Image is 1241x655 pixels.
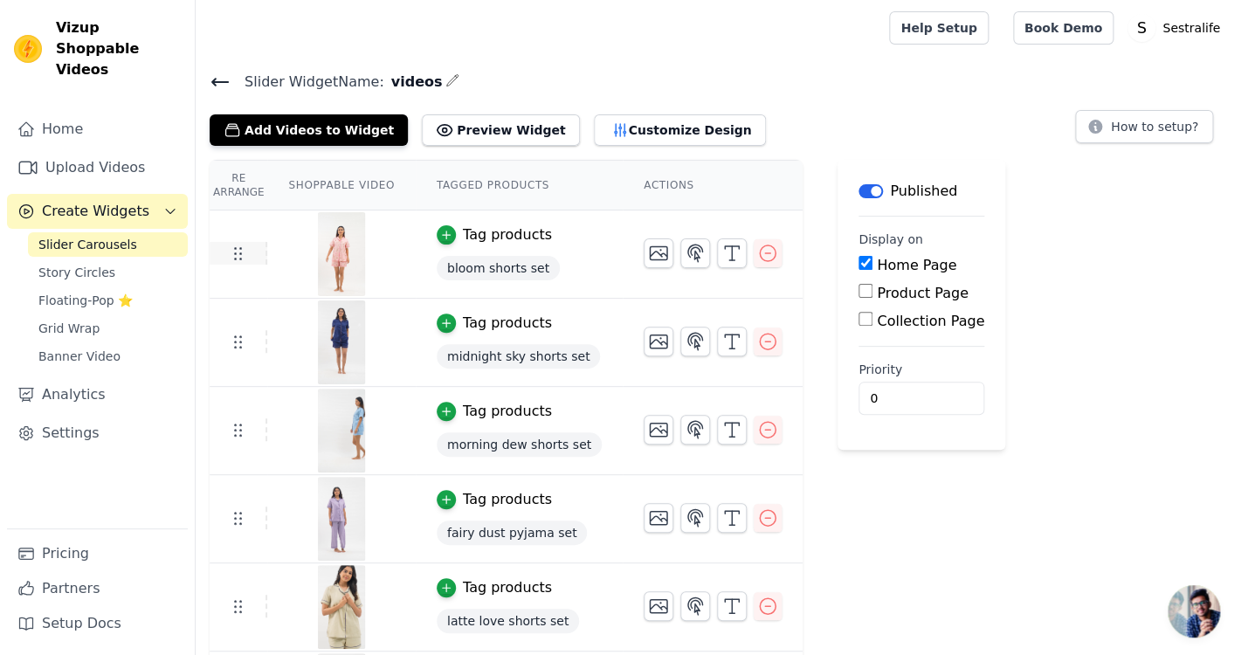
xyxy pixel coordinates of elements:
span: Slider Widget Name: [231,72,384,93]
img: vizup-images-63db.png [317,300,366,384]
span: Story Circles [38,264,115,281]
a: Book Demo [1013,11,1113,45]
a: Banner Video [28,344,188,369]
button: Change Thumbnail [644,503,673,533]
a: Pricing [7,536,188,571]
label: Collection Page [877,313,984,329]
button: How to setup? [1075,110,1213,143]
button: Tag products [437,313,552,334]
span: Grid Wrap [38,320,100,337]
span: videos [384,72,443,93]
th: Shoppable Video [267,161,415,210]
span: Slider Carousels [38,236,137,253]
span: latte love shorts set [437,609,579,633]
legend: Display on [858,231,923,248]
label: Priority [858,361,984,378]
a: Analytics [7,377,188,412]
button: Tag products [437,577,552,598]
th: Tagged Products [416,161,623,210]
img: vizup-images-cfce.png [317,212,366,296]
a: How to setup? [1075,122,1213,139]
a: Upload Videos [7,150,188,185]
a: Settings [7,416,188,451]
button: Add Videos to Widget [210,114,408,146]
button: Create Widgets [7,194,188,229]
label: Product Page [877,285,969,301]
div: Open chat [1168,585,1220,638]
a: Home [7,112,188,147]
a: Help Setup [889,11,988,45]
img: vizup-images-df4e.png [317,389,366,472]
div: Tag products [463,577,552,598]
span: bloom shorts set [437,256,560,280]
a: Setup Docs [7,606,188,641]
button: Customize Design [594,114,766,146]
span: morning dew shorts set [437,432,602,457]
th: Actions [623,161,803,210]
button: Change Thumbnail [644,415,673,445]
button: Preview Widget [422,114,579,146]
span: midnight sky shorts set [437,344,601,369]
button: Change Thumbnail [644,327,673,356]
button: Change Thumbnail [644,238,673,268]
div: Tag products [463,224,552,245]
p: Published [890,181,957,202]
span: Banner Video [38,348,121,365]
img: Vizup [14,35,42,63]
a: Slider Carousels [28,232,188,257]
a: Floating-Pop ⭐ [28,288,188,313]
img: vizup-images-d313.png [317,477,366,561]
a: Story Circles [28,260,188,285]
button: Change Thumbnail [644,591,673,621]
div: Tag products [463,401,552,422]
span: Vizup Shoppable Videos [56,17,181,80]
a: Partners [7,571,188,606]
div: Tag products [463,489,552,510]
span: fairy dust pyjama set [437,521,588,545]
a: Grid Wrap [28,316,188,341]
button: S Sestralife [1127,12,1227,44]
button: Tag products [437,489,552,510]
th: Re Arrange [210,161,267,210]
span: Create Widgets [42,201,149,222]
span: Floating-Pop ⭐ [38,292,133,309]
img: vizup-images-10bf.png [317,565,366,649]
div: Edit Name [445,70,459,93]
div: Tag products [463,313,552,334]
text: S [1137,19,1147,37]
label: Home Page [877,257,956,273]
p: Sestralife [1155,12,1227,44]
button: Tag products [437,401,552,422]
button: Tag products [437,224,552,245]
